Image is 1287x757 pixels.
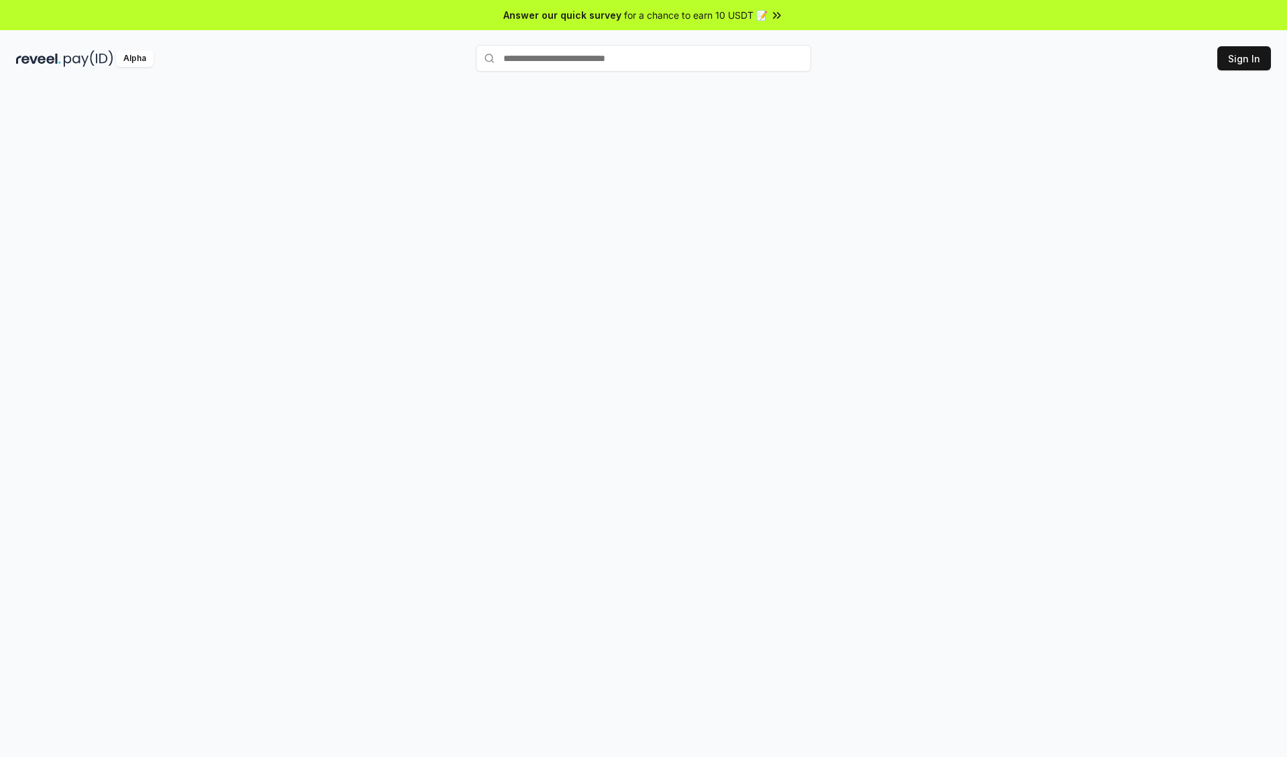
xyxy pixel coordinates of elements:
img: reveel_dark [16,50,61,67]
button: Sign In [1217,46,1271,70]
span: for a chance to earn 10 USDT 📝 [624,8,768,22]
div: Alpha [116,50,154,67]
span: Answer our quick survey [503,8,621,22]
img: pay_id [64,50,113,67]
